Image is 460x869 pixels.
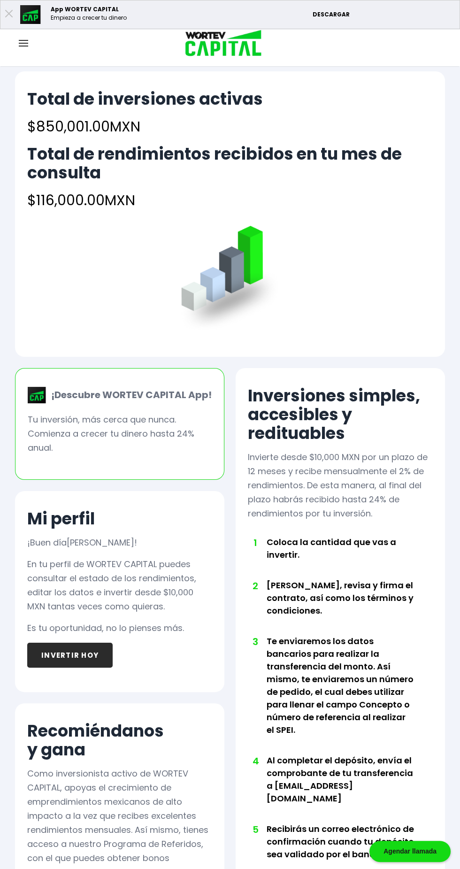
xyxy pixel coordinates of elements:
p: Invierte desde $10,000 MXN por un plazo de 12 meses y recibe mensualmente el 2% de rendimientos. ... [248,450,433,521]
p: Empieza a crecer tu dinero [51,14,127,22]
span: 5 [253,823,257,837]
li: Al completar el depósito, envía el comprobante de tu transferencia a [EMAIL_ADDRESS][DOMAIN_NAME] [267,754,414,823]
img: grafica.516fef24.png [177,226,284,332]
span: 1 [253,536,257,550]
img: hamburguer-menu2 [19,40,28,46]
h2: Total de rendimientos recibidos en tu mes de consulta [27,145,433,182]
span: 4 [253,754,257,768]
div: Agendar llamada [369,841,451,862]
h4: $116,000.00 MXN [27,190,433,211]
p: DESCARGAR [313,10,455,19]
li: Coloca la cantidad que vas a invertir. [267,536,414,579]
p: Es tu oportunidad, no lo pienses más. [27,621,184,635]
button: INVERTIR HOY [27,643,113,668]
h4: $850,001.00 MXN [27,116,263,137]
img: wortev-capital-app-icon [28,387,46,404]
p: Tu inversión, más cerca que nunca. Comienza a crecer tu dinero hasta 24% anual. [28,413,212,455]
p: ¡Descubre WORTEV CAPITAL App! [46,388,212,402]
span: [PERSON_NAME] [67,537,134,548]
p: En tu perfil de WORTEV CAPITAL puedes consultar el estado de los rendimientos, editar los datos e... [27,557,212,614]
img: appicon [20,5,41,24]
h2: Total de inversiones activas [27,90,263,108]
p: App WORTEV CAPITAL [51,5,127,14]
li: Te enviaremos los datos bancarios para realizar la transferencia del monto. Así mismo, te enviare... [267,635,414,754]
img: logo_wortev_capital [176,29,265,59]
h2: Recomiéndanos y gana [27,722,164,759]
span: 2 [253,579,257,593]
h2: Inversiones simples, accesibles y redituables [248,386,433,443]
li: [PERSON_NAME], revisa y firma el contrato, así como los términos y condiciones. [267,579,414,635]
p: ¡Buen día ! [27,536,137,550]
span: 3 [253,635,257,649]
h2: Mi perfil [27,509,95,528]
